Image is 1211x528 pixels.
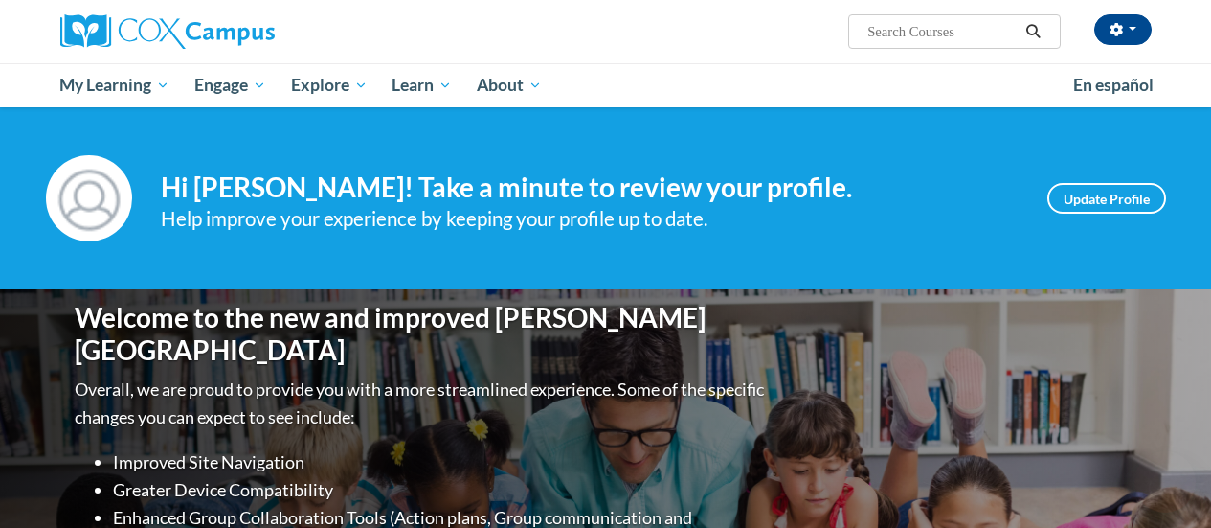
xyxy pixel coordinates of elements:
button: Account Settings [1094,14,1152,45]
span: Engage [194,74,266,97]
div: Help improve your experience by keeping your profile up to date. [161,203,1019,235]
span: My Learning [59,74,169,97]
a: Cox Campus [60,14,405,49]
p: Overall, we are proud to provide you with a more streamlined experience. Some of the specific cha... [75,376,769,431]
a: About [464,63,554,107]
li: Improved Site Navigation [113,448,769,476]
span: Explore [291,74,368,97]
img: Cox Campus [60,14,275,49]
a: Engage [182,63,279,107]
i:  [1024,25,1042,39]
span: Learn [392,74,452,97]
h1: Welcome to the new and improved [PERSON_NAME][GEOGRAPHIC_DATA] [75,302,769,366]
a: En español [1061,65,1166,105]
span: En español [1073,75,1154,95]
a: Update Profile [1047,183,1166,214]
h4: Hi [PERSON_NAME]! Take a minute to review your profile. [161,172,1019,204]
img: Profile Image [46,155,132,241]
button: Search [1019,20,1047,43]
div: Main menu [46,63,1166,107]
iframe: Button to launch messaging window [1134,451,1196,513]
input: Search Courses [865,20,1019,43]
a: Learn [379,63,464,107]
span: About [477,74,542,97]
li: Greater Device Compatibility [113,476,769,504]
a: My Learning [48,63,183,107]
a: Explore [279,63,380,107]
